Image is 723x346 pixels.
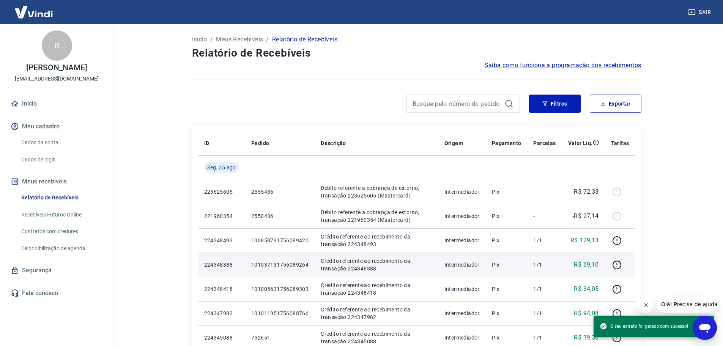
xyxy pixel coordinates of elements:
button: Meus recebíveis [9,173,104,190]
p: R$ 19,30 [574,333,599,342]
p: - [533,212,556,220]
p: Intermediador [444,334,480,341]
p: Pix [492,310,521,317]
p: 1/1 [533,285,556,293]
p: Débito referente a cobrança de estorno, transação 221960354 (Mastercard) [321,209,432,224]
p: Intermediador [444,261,480,269]
p: Tarifas [611,139,629,147]
p: - [533,188,556,196]
p: Relatório de Recebíveis [272,35,337,44]
iframe: Fechar mensagem [638,297,654,313]
iframe: Botão para abrir a janela de mensagens [693,316,717,340]
button: Filtros [529,95,581,113]
p: 1/1 [533,334,556,341]
button: Sair [687,5,714,19]
p: / [210,35,213,44]
iframe: Mensagem da empresa [657,296,717,313]
div: R [42,30,72,61]
input: Busque pelo número do pedido [413,98,501,109]
span: Olá! Precisa de ajuda? [5,5,64,11]
p: Pix [492,237,521,244]
p: 223625605 [204,188,239,196]
p: 224345088 [204,334,239,341]
p: 100858791756089420 [251,237,309,244]
p: Origem [444,139,463,147]
p: Crédito referente ao recebimento da transação 224348388 [321,257,432,272]
p: Pix [492,334,521,341]
p: R$ 129,13 [570,236,599,245]
p: Intermediador [444,188,480,196]
p: Débito referente a cobrança de estorno, transação 223625605 (Mastercard) [321,184,432,199]
p: 2550436 [251,212,309,220]
p: Pix [492,285,521,293]
p: [EMAIL_ADDRESS][DOMAIN_NAME] [15,75,99,83]
p: Pix [492,261,521,269]
span: Seg, 25 ago [207,164,236,171]
p: 224348388 [204,261,239,269]
a: Disponibilização de agenda [18,241,104,256]
p: 224348493 [204,237,239,244]
p: Crédito referente ao recebimento da transação 224348493 [321,233,432,248]
p: Intermediador [444,237,480,244]
p: Crédito referente ao recebimento da transação 224347982 [321,306,432,321]
p: 224347982 [204,310,239,317]
p: 221960354 [204,212,239,220]
p: Valor Líq. [568,139,593,147]
img: Vindi [9,0,58,24]
p: Pix [492,188,521,196]
p: 752651 [251,334,309,341]
p: R$ 34,05 [574,284,599,294]
p: -R$ 27,14 [572,212,599,221]
a: Dados da conta [18,135,104,150]
p: 101005631756089303 [251,285,309,293]
p: 1/1 [533,261,556,269]
p: R$ 94,08 [574,309,599,318]
p: Crédito referente ao recebimento da transação 224345088 [321,330,432,345]
p: Pedido [251,139,269,147]
p: [PERSON_NAME] [26,64,87,72]
a: Início [9,95,104,112]
p: / [266,35,269,44]
p: 1/1 [533,237,556,244]
p: Pix [492,212,521,220]
a: Contratos com credores [18,224,104,239]
span: O seu extrato foi gerado com sucesso! [600,322,688,330]
p: 101011951756088766 [251,310,309,317]
p: -R$ 72,33 [572,187,599,196]
a: Dados de login [18,152,104,167]
p: 224348418 [204,285,239,293]
a: Fale conosco [9,285,104,302]
p: R$ 69,10 [574,260,599,269]
p: Intermediador [444,212,480,220]
p: 2555436 [251,188,309,196]
a: Meus Recebíveis [216,35,263,44]
p: ID [204,139,209,147]
a: Início [192,35,207,44]
p: Pagamento [492,139,521,147]
p: Descrição [321,139,346,147]
p: 1/1 [533,310,556,317]
p: Intermediador [444,285,480,293]
p: Intermediador [444,310,480,317]
button: Meu cadastro [9,118,104,135]
a: Relatório de Recebíveis [18,190,104,205]
a: Recebíveis Futuros Online [18,207,104,223]
p: Parcelas [533,139,556,147]
p: Crédito referente ao recebimento da transação 224348418 [321,281,432,297]
h4: Relatório de Recebíveis [192,46,641,61]
button: Exportar [590,95,641,113]
a: Segurança [9,262,104,279]
a: Saiba como funciona a programação dos recebimentos [485,61,641,70]
p: 101037131756089264 [251,261,309,269]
